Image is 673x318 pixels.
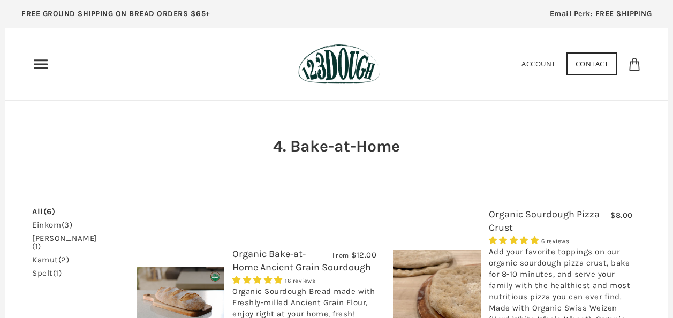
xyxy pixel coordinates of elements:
[32,208,55,216] a: All(6)
[521,59,556,69] a: Account
[270,135,404,157] h2: 4. Bake-at-Home
[32,269,62,277] a: spelt(1)
[21,8,210,20] p: FREE GROUND SHIPPING ON BREAD ORDERS $65+
[32,241,41,251] span: (1)
[550,9,652,18] span: Email Perk: FREE SHIPPING
[32,256,69,264] a: kamut(2)
[53,268,62,278] span: (1)
[489,236,541,245] span: 4.83 stars
[5,5,226,28] a: FREE GROUND SHIPPING ON BREAD ORDERS $65+
[332,251,349,260] span: From
[32,221,72,229] a: einkorn(3)
[566,52,618,75] a: Contact
[232,248,371,273] a: Organic Bake-at-Home Ancient Grain Sourdough
[298,44,380,84] img: 123Dough Bakery
[489,208,600,233] a: Organic Sourdough Pizza Crust
[32,56,49,73] nav: Primary
[534,5,668,28] a: Email Perk: FREE SHIPPING
[58,255,70,264] span: (2)
[610,210,633,220] span: $8.00
[541,238,570,245] span: 6 reviews
[62,220,73,230] span: (3)
[32,234,102,251] a: [PERSON_NAME](1)
[232,275,285,285] span: 4.75 stars
[285,277,315,284] span: 16 reviews
[351,250,376,260] span: $12.00
[43,207,56,216] span: (6)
